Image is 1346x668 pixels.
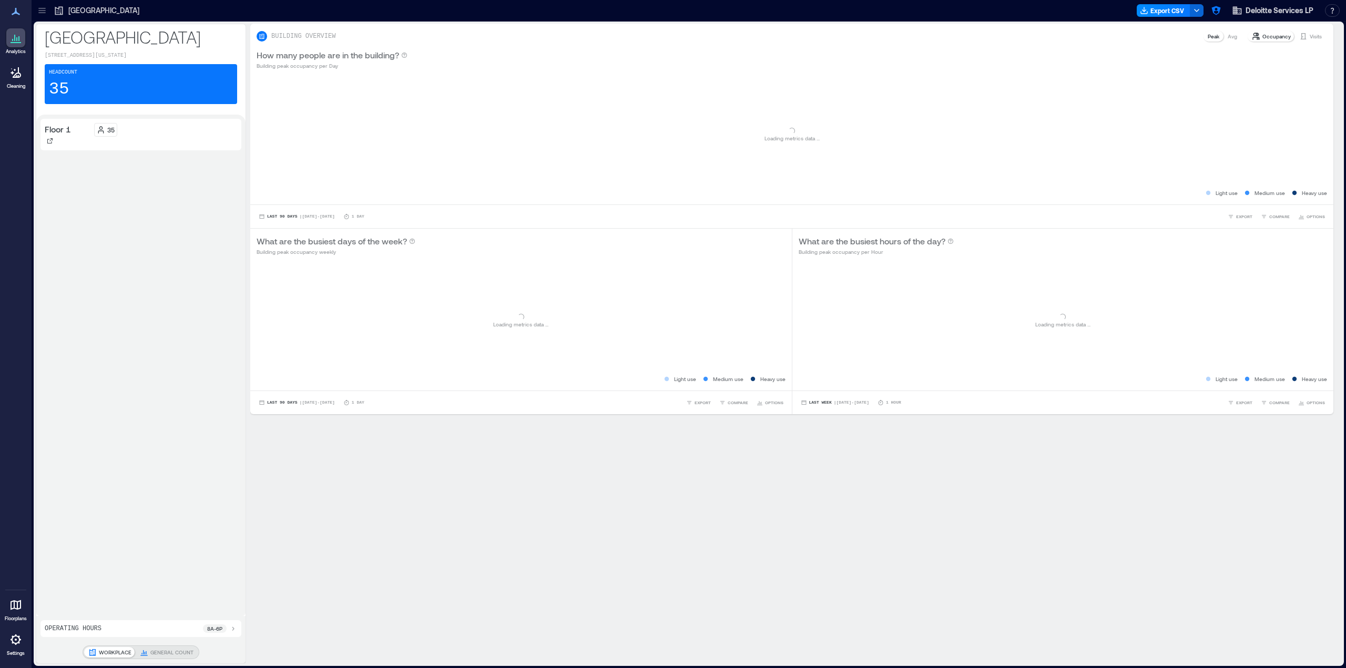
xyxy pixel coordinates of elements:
p: Floor 1 [45,123,71,136]
p: Loading metrics data ... [764,134,820,142]
button: COMPARE [717,397,750,408]
p: Heavy use [760,375,786,383]
span: COMPARE [1269,213,1290,220]
p: Medium use [1255,189,1285,197]
p: WORKPLACE [99,648,131,656]
p: [GEOGRAPHIC_DATA] [68,5,139,16]
button: Deloitte Services LP [1229,2,1317,19]
p: Peak [1208,32,1219,40]
button: COMPARE [1259,211,1292,222]
p: Building peak occupancy per Day [257,61,407,70]
p: Light use [674,375,696,383]
p: Cleaning [7,83,25,89]
a: Settings [3,627,28,660]
p: Loading metrics data ... [493,320,548,328]
span: OPTIONS [1307,213,1325,220]
button: EXPORT [684,397,713,408]
p: Settings [7,650,25,656]
p: Heavy use [1302,375,1327,383]
p: Light use [1216,189,1238,197]
button: Last 90 Days |[DATE]-[DATE] [257,397,337,408]
p: Loading metrics data ... [1035,320,1090,328]
p: 35 [49,79,69,100]
p: Building peak occupancy weekly [257,248,415,256]
button: EXPORT [1226,397,1255,408]
button: COMPARE [1259,397,1292,408]
p: Operating Hours [45,624,101,633]
p: 1 Day [352,399,364,406]
span: EXPORT [1236,213,1252,220]
p: [GEOGRAPHIC_DATA] [45,26,237,47]
p: Light use [1216,375,1238,383]
p: Floorplans [5,615,27,622]
p: GENERAL COUNT [150,648,193,656]
p: Visits [1310,32,1322,40]
p: What are the busiest hours of the day? [799,235,945,248]
span: OPTIONS [1307,399,1325,406]
p: 1 Hour [886,399,901,406]
p: 35 [107,126,115,134]
button: OPTIONS [754,397,786,408]
p: Avg [1228,32,1237,40]
a: Analytics [3,25,29,58]
button: OPTIONS [1296,397,1327,408]
span: EXPORT [1236,399,1252,406]
p: 8a - 6p [207,624,222,633]
a: Floorplans [2,592,30,625]
p: Occupancy [1262,32,1291,40]
a: Cleaning [3,60,29,93]
p: Medium use [713,375,743,383]
p: Analytics [6,48,26,55]
button: Last Week |[DATE]-[DATE] [799,397,871,408]
span: Deloitte Services LP [1246,5,1313,16]
p: Heavy use [1302,189,1327,197]
span: OPTIONS [765,399,783,406]
span: COMPARE [1269,399,1290,406]
button: EXPORT [1226,211,1255,222]
p: What are the busiest days of the week? [257,235,407,248]
p: [STREET_ADDRESS][US_STATE] [45,52,237,60]
button: Last 90 Days |[DATE]-[DATE] [257,211,337,222]
button: OPTIONS [1296,211,1327,222]
p: BUILDING OVERVIEW [271,32,335,40]
p: Building peak occupancy per Hour [799,248,954,256]
button: Export CSV [1137,4,1190,17]
p: How many people are in the building? [257,49,399,61]
p: Medium use [1255,375,1285,383]
p: 1 Day [352,213,364,220]
p: Headcount [49,68,77,77]
span: EXPORT [695,399,711,406]
span: COMPARE [728,399,748,406]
